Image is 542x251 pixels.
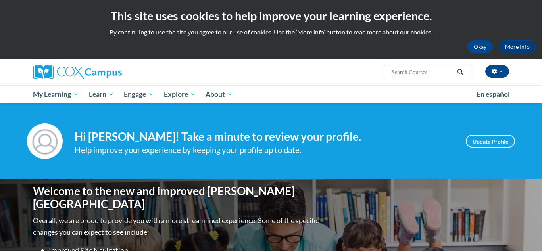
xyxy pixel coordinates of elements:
a: Update Profile [466,135,515,148]
a: Cox Campus [33,65,184,79]
a: More Info [499,40,536,53]
div: Main menu [21,85,521,103]
img: Cox Campus [33,65,122,79]
a: Engage [119,85,159,103]
a: En español [471,86,515,103]
p: By continuing to use the site you agree to our use of cookies. Use the ‘More info’ button to read... [6,28,536,36]
span: Engage [124,90,154,99]
h2: This site uses cookies to help improve your learning experience. [6,8,536,24]
span: En español [477,90,510,98]
div: Help improve your experience by keeping your profile up to date. [75,144,454,157]
button: Search [454,67,466,77]
input: Search Courses [391,67,454,77]
img: Profile Image [27,123,63,159]
span: Explore [164,90,196,99]
h1: Welcome to the new and improved [PERSON_NAME][GEOGRAPHIC_DATA] [33,184,321,211]
a: Explore [159,85,201,103]
button: Account Settings [485,65,509,78]
a: About [201,85,238,103]
span: Learn [89,90,114,99]
h4: Hi [PERSON_NAME]! Take a minute to review your profile. [75,130,454,144]
p: Overall, we are proud to provide you with a more streamlined experience. Some of the specific cha... [33,215,321,238]
a: Learn [84,85,119,103]
button: Okay [467,40,493,53]
span: My Learning [33,90,79,99]
a: My Learning [28,85,84,103]
span: About [206,90,233,99]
